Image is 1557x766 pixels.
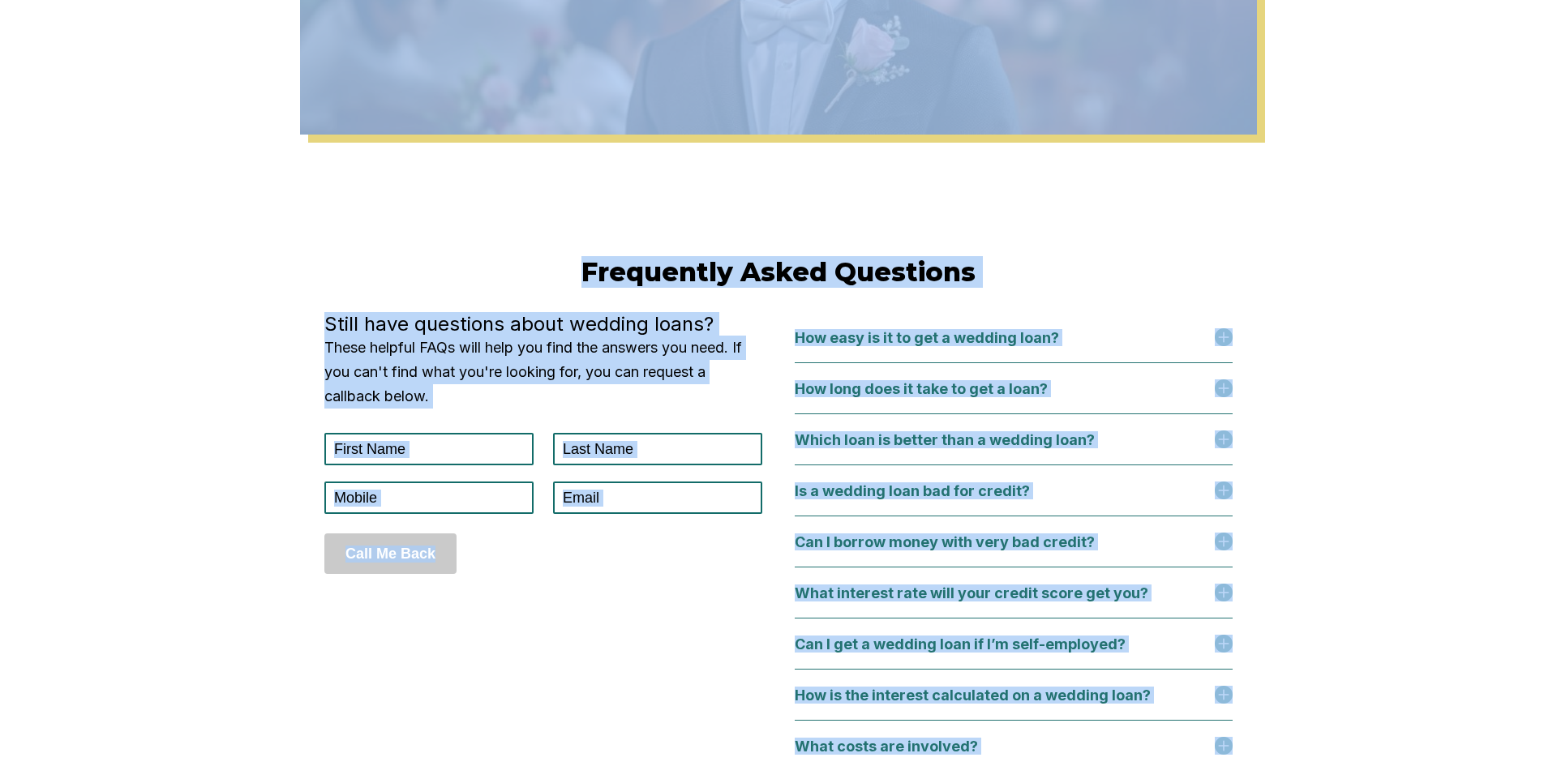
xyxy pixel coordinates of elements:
img: plus [1215,379,1233,397]
div: How long does it take to get a loan? [795,380,1067,397]
p: These helpful FAQs will help you find the answers you need. If you can't find what you're looking... [324,336,762,409]
h4: Still have questions about wedding loans? [324,312,762,336]
div: How is the interest calculated on a wedding loan? [795,687,1170,704]
div: How easy is it to get a wedding loan? [795,329,1079,346]
input: Email [553,481,762,514]
h2: Frequently Asked Questions [324,256,1233,288]
img: plus [1215,481,1233,499]
div: What costs are involved? [795,738,997,755]
img: plus [1215,533,1233,550]
div: Can I borrow money with very bad credit? [795,533,1114,550]
input: Mobile [324,481,534,514]
div: Can I get a wedding loan if I’m self-employed? [795,635,1145,653]
img: plus [1215,686,1233,704]
img: plus [1215,635,1233,653]
input: Last Name [553,433,762,465]
div: What interest rate will your credit score get you? [795,584,1168,601]
div: Is a wedding loan bad for credit? [795,482,1049,499]
button: Call Me Back [324,533,457,574]
div: Which loan is better than a wedding loan? [795,431,1114,448]
img: plus [1215,430,1233,448]
img: plus [1215,737,1233,755]
img: plus [1215,328,1233,346]
input: First Name [324,433,534,465]
img: plus [1215,584,1233,601]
